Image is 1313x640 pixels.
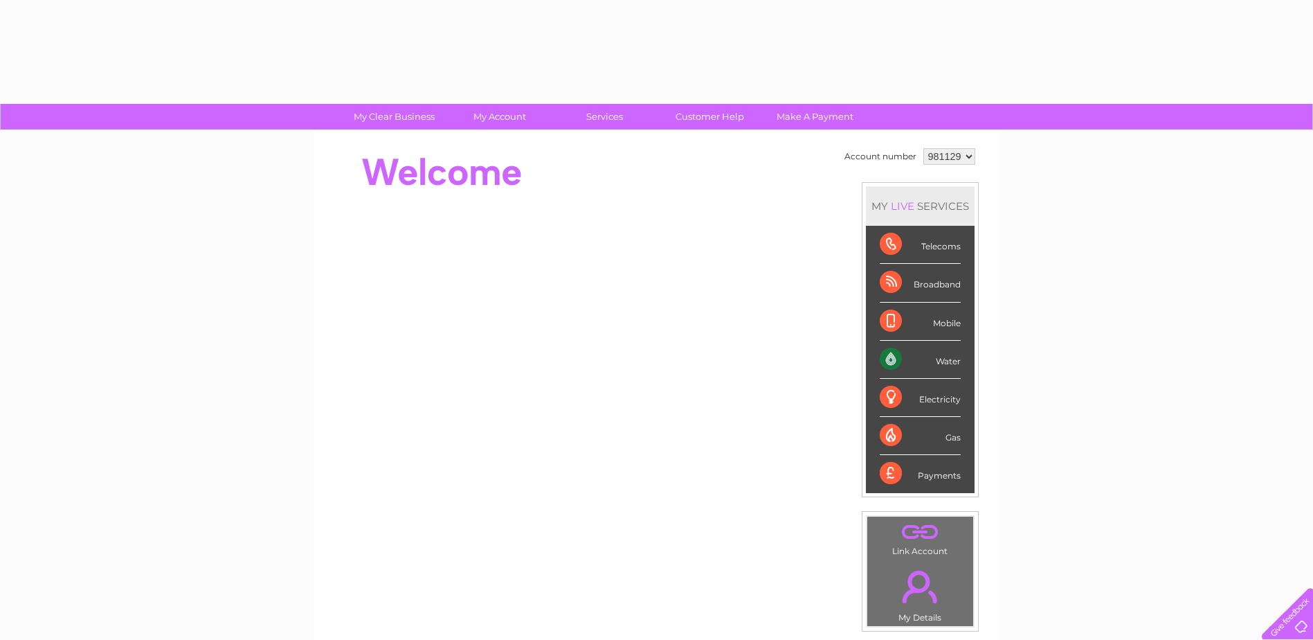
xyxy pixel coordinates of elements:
[880,226,961,264] div: Telecoms
[880,341,961,379] div: Water
[888,199,917,213] div: LIVE
[880,417,961,455] div: Gas
[871,520,970,544] a: .
[871,562,970,611] a: .
[841,145,920,168] td: Account number
[880,264,961,302] div: Broadband
[880,455,961,492] div: Payments
[880,303,961,341] div: Mobile
[442,104,556,130] a: My Account
[653,104,767,130] a: Customer Help
[337,104,451,130] a: My Clear Business
[547,104,662,130] a: Services
[867,559,974,627] td: My Details
[880,379,961,417] div: Electricity
[867,516,974,560] td: Link Account
[866,186,975,226] div: MY SERVICES
[758,104,872,130] a: Make A Payment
